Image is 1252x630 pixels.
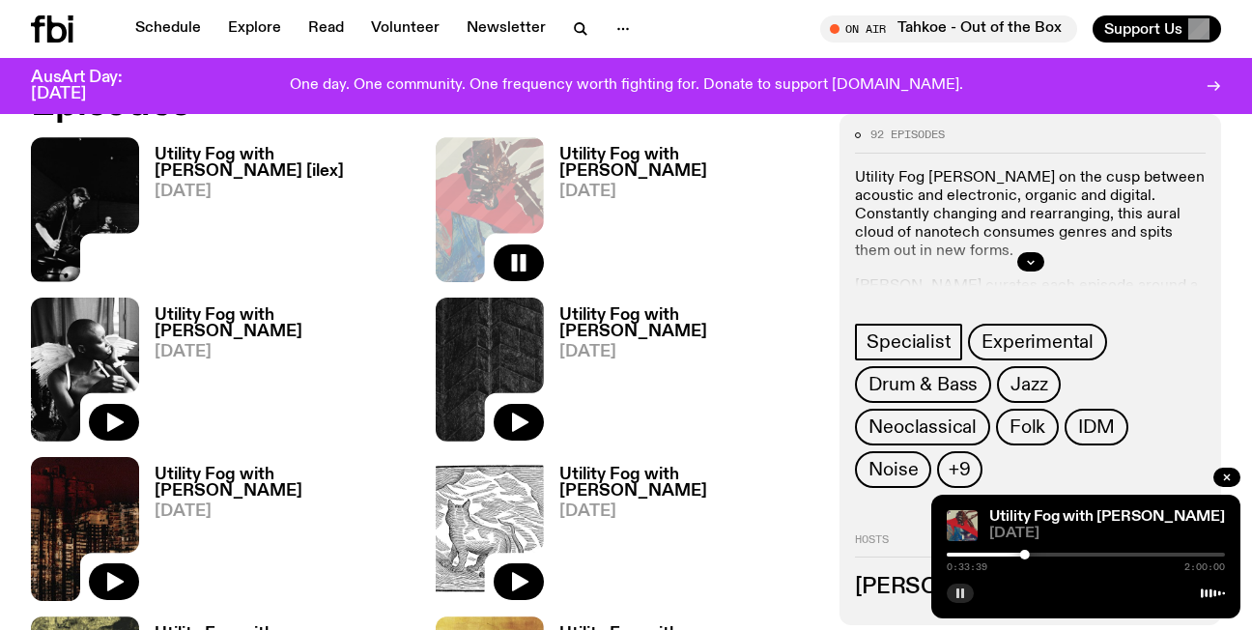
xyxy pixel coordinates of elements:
[139,147,413,281] a: Utility Fog with [PERSON_NAME] [ilex][DATE]
[155,344,413,360] span: [DATE]
[968,324,1107,360] a: Experimental
[559,467,817,500] h3: Utility Fog with [PERSON_NAME]
[216,15,293,43] a: Explore
[1093,15,1221,43] button: Support Us
[820,15,1077,43] button: On AirTahkoe - Out of the Box
[855,534,1206,558] h2: Hosts
[31,70,155,102] h3: AusArt Day: [DATE]
[989,509,1225,525] a: Utility Fog with [PERSON_NAME]
[868,459,918,480] span: Noise
[124,15,213,43] a: Schedule
[559,503,817,520] span: [DATE]
[559,344,817,360] span: [DATE]
[544,307,817,442] a: Utility Fog with [PERSON_NAME][DATE]
[937,451,982,488] button: +9
[1078,416,1114,438] span: IDM
[1184,562,1225,572] span: 2:00:00
[855,169,1206,262] p: Utility Fog [PERSON_NAME] on the cusp between acoustic and electronic, organic and digital. Const...
[855,324,962,360] a: Specialist
[455,15,557,43] a: Newsletter
[155,503,413,520] span: [DATE]
[855,451,931,488] a: Noise
[855,409,990,445] a: Neoclassical
[855,577,1206,598] h3: [PERSON_NAME]
[868,374,978,395] span: Drum & Bass
[297,15,356,43] a: Read
[949,459,971,480] span: +9
[31,298,139,442] img: Cover of Ho99o9's album Tomorrow We Escape
[559,147,817,180] h3: Utility Fog with [PERSON_NAME]
[1104,20,1182,38] span: Support Us
[139,467,413,601] a: Utility Fog with [PERSON_NAME][DATE]
[155,467,413,500] h3: Utility Fog with [PERSON_NAME]
[359,15,451,43] a: Volunteer
[155,147,413,180] h3: Utility Fog with [PERSON_NAME] [ilex]
[1010,374,1047,395] span: Jazz
[31,457,139,601] img: Cover to (SAFETY HAZARD) مخاطر السلامة by electroneya, MARTINA and TNSXORDS
[947,562,987,572] span: 0:33:39
[290,77,963,95] p: One day. One community. One frequency worth fighting for. Donate to support [DOMAIN_NAME].
[982,331,1094,353] span: Experimental
[544,147,817,281] a: Utility Fog with [PERSON_NAME][DATE]
[868,416,977,438] span: Neoclassical
[870,129,945,140] span: 92 episodes
[436,457,544,601] img: Cover for Kansai Bruises by Valentina Magaletti & YPY
[544,467,817,601] a: Utility Fog with [PERSON_NAME][DATE]
[996,409,1059,445] a: Folk
[855,366,991,403] a: Drum & Bass
[31,87,816,122] h2: Episodes
[139,307,413,442] a: Utility Fog with [PERSON_NAME][DATE]
[155,184,413,200] span: [DATE]
[997,366,1061,403] a: Jazz
[155,307,413,340] h3: Utility Fog with [PERSON_NAME]
[436,298,544,442] img: Cover of Giuseppe Ielasi's album "an insistence on material vol.2"
[947,510,978,541] img: Cover to Mikoo's album It Floats
[1065,409,1127,445] a: IDM
[989,527,1225,541] span: [DATE]
[559,307,817,340] h3: Utility Fog with [PERSON_NAME]
[559,184,817,200] span: [DATE]
[867,331,951,353] span: Specialist
[1010,416,1045,438] span: Folk
[31,137,139,281] img: Image by Billy Zammit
